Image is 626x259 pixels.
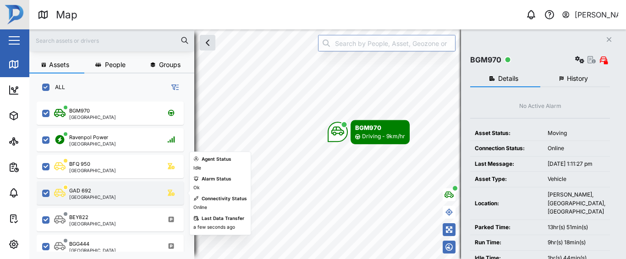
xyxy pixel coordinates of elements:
[49,62,69,68] span: Assets
[24,239,56,249] div: Settings
[470,54,501,66] div: BGM970
[318,35,456,51] input: Search by People, Asset, Geozone or Place
[69,107,90,115] div: BGM970
[475,160,538,169] div: Last Message:
[475,199,538,208] div: Location:
[193,204,207,211] div: Online
[355,123,405,132] div: BGM970
[475,129,538,138] div: Asset Status:
[193,184,199,191] div: Ok
[498,75,518,82] span: Details
[35,34,189,47] input: Search assets or drivers
[202,195,247,203] div: Connectivity Status
[159,62,181,68] span: Groups
[24,59,44,69] div: Map
[567,75,588,82] span: History
[548,191,605,216] div: [PERSON_NAME], [GEOGRAPHIC_DATA], [GEOGRAPHIC_DATA]
[24,85,65,95] div: Dashboard
[362,132,405,141] div: Driving - 9km/hr
[548,238,605,247] div: 9hr(s) 18min(s)
[202,175,231,183] div: Alarm Status
[519,102,561,111] div: No Active Alarm
[69,248,116,253] div: [GEOGRAPHIC_DATA]
[202,156,231,163] div: Agent Status
[24,136,46,146] div: Sites
[24,214,49,224] div: Tasks
[548,129,605,138] div: Moving
[475,144,538,153] div: Connection Status:
[69,115,116,119] div: [GEOGRAPHIC_DATA]
[69,240,89,248] div: BGG444
[575,9,619,21] div: [PERSON_NAME]
[561,8,619,21] button: [PERSON_NAME]
[69,221,116,226] div: [GEOGRAPHIC_DATA]
[69,160,90,168] div: BFQ 950
[69,168,116,173] div: [GEOGRAPHIC_DATA]
[56,7,77,23] div: Map
[24,111,52,121] div: Assets
[193,164,201,172] div: Idle
[24,162,55,172] div: Reports
[24,188,52,198] div: Alarms
[69,195,116,199] div: [GEOGRAPHIC_DATA]
[193,224,235,231] div: a few seconds ago
[548,175,605,184] div: Vehicle
[69,187,91,195] div: GAD 692
[548,160,605,169] div: [DATE] 1:11:27 pm
[475,223,538,232] div: Parked Time:
[69,134,108,141] div: Ravenpol Power
[105,62,126,68] span: People
[49,84,65,91] label: ALL
[548,223,605,232] div: 13hr(s) 51min(s)
[69,141,116,146] div: [GEOGRAPHIC_DATA]
[5,5,25,25] img: Main Logo
[202,215,244,222] div: Last Data Transfer
[37,98,194,252] div: grid
[548,144,605,153] div: Online
[29,29,626,259] canvas: Map
[475,238,538,247] div: Run Time:
[328,120,410,144] div: Map marker
[475,175,538,184] div: Asset Type:
[69,214,88,221] div: BEY822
